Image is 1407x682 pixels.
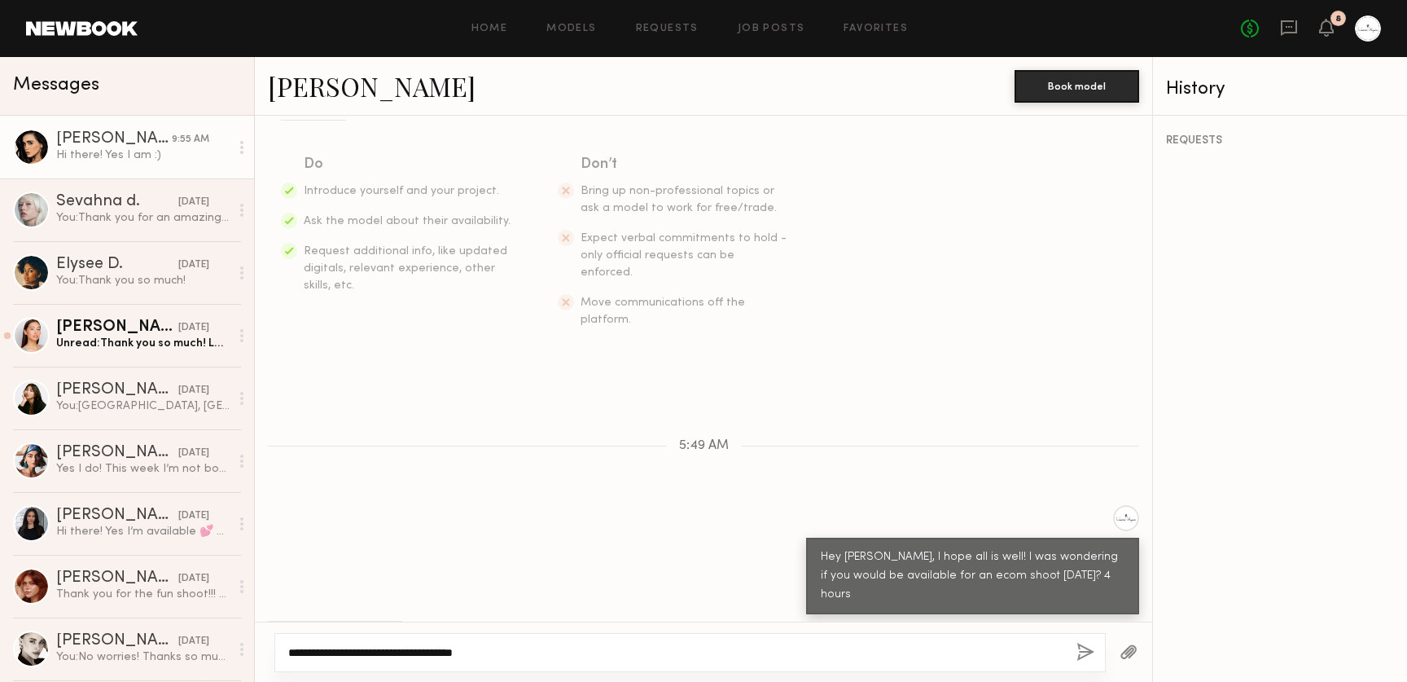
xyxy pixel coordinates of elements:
[56,587,230,602] div: Thank you for the fun shoot!!! 🔥 I loved working with you!
[1335,15,1341,24] div: 8
[1166,80,1394,99] div: History
[56,382,178,398] div: [PERSON_NAME]
[738,24,805,34] a: Job Posts
[581,297,745,325] span: Move communications off the platform.
[581,186,777,213] span: Bring up non-professional topics or ask a model to work for free/trade.
[471,24,508,34] a: Home
[13,76,99,95] span: Messages
[1015,78,1139,92] a: Book model
[304,186,499,196] span: Introduce yourself and your project.
[56,147,230,163] div: Hi there! Yes I am :)
[268,68,476,103] a: [PERSON_NAME]
[56,524,230,539] div: Hi there! Yes I’m available 💕 Would there be hair and makeup or do I have to do it myself?
[178,508,209,524] div: [DATE]
[679,439,729,453] span: 5:49 AM
[56,336,230,351] div: Unread: Thank you so much! LOVE the new collection!
[304,216,511,227] span: Ask the model about their availability.
[178,446,209,461] div: [DATE]
[581,153,789,176] div: Don’t
[56,257,178,273] div: Elysee D.
[1015,70,1139,103] button: Book model
[56,633,178,649] div: [PERSON_NAME]
[178,571,209,587] div: [DATE]
[56,131,172,147] div: [PERSON_NAME]
[56,445,178,461] div: [PERSON_NAME]
[56,319,178,336] div: [PERSON_NAME]
[844,24,908,34] a: Favorites
[56,210,230,226] div: You: Thank you for an amazing shoot!
[178,195,209,210] div: [DATE]
[178,257,209,273] div: [DATE]
[56,649,230,665] div: You: No worries! Thanks so much again for a great shoot!
[636,24,699,34] a: Requests
[56,398,230,414] div: You: [GEOGRAPHIC_DATA], [GEOGRAPHIC_DATA] in our studio
[304,246,507,291] span: Request additional info, like updated digitals, relevant experience, other skills, etc.
[56,194,178,210] div: Sevahna d.
[1166,135,1394,147] div: REQUESTS
[178,320,209,336] div: [DATE]
[178,634,209,649] div: [DATE]
[56,273,230,288] div: You: Thank you so much!
[821,548,1124,605] div: Hey [PERSON_NAME], I hope all is well! I was wondering if you would be available for an ecom shoo...
[56,570,178,587] div: [PERSON_NAME]
[56,508,178,524] div: [PERSON_NAME]
[178,383,209,398] div: [DATE]
[56,461,230,477] div: Yes I do! This week I’m not booked yet for [DATE] and [DATE]. Next week I am booked the 10th-12th...
[304,153,512,176] div: Do
[172,132,209,147] div: 9:55 AM
[546,24,596,34] a: Models
[581,233,787,278] span: Expect verbal commitments to hold - only official requests can be enforced.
